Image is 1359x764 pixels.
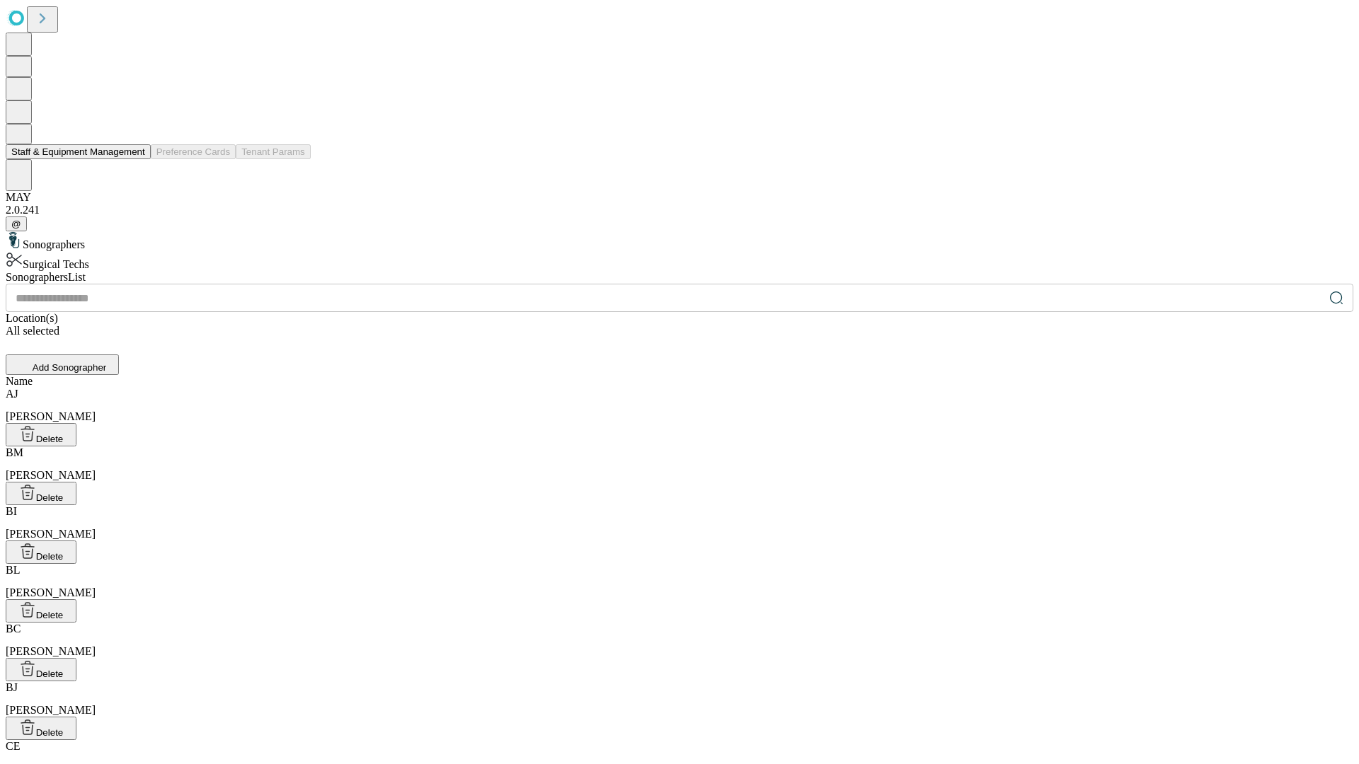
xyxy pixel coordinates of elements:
[6,325,1353,337] div: All selected
[6,681,1353,717] div: [PERSON_NAME]
[6,388,18,400] span: AJ
[6,540,76,564] button: Delete
[11,219,21,229] span: @
[6,204,1353,216] div: 2.0.241
[6,423,76,446] button: Delete
[36,727,64,738] span: Delete
[6,623,1353,658] div: [PERSON_NAME]
[6,231,1353,251] div: Sonographers
[6,144,151,159] button: Staff & Equipment Management
[6,740,20,752] span: CE
[236,144,311,159] button: Tenant Params
[6,271,1353,284] div: Sonographers List
[6,216,27,231] button: @
[36,551,64,562] span: Delete
[6,681,18,693] span: BJ
[6,482,76,505] button: Delete
[6,375,1353,388] div: Name
[6,505,1353,540] div: [PERSON_NAME]
[6,623,21,635] span: BC
[151,144,236,159] button: Preference Cards
[6,564,1353,599] div: [PERSON_NAME]
[36,610,64,620] span: Delete
[6,564,20,576] span: BL
[6,658,76,681] button: Delete
[6,354,119,375] button: Add Sonographer
[6,446,1353,482] div: [PERSON_NAME]
[6,599,76,623] button: Delete
[36,668,64,679] span: Delete
[6,251,1353,271] div: Surgical Techs
[6,717,76,740] button: Delete
[33,362,106,373] span: Add Sonographer
[6,312,58,324] span: Location(s)
[36,434,64,444] span: Delete
[36,492,64,503] span: Delete
[6,505,17,517] span: BI
[6,388,1353,423] div: [PERSON_NAME]
[6,191,1353,204] div: MAY
[6,446,23,458] span: BM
